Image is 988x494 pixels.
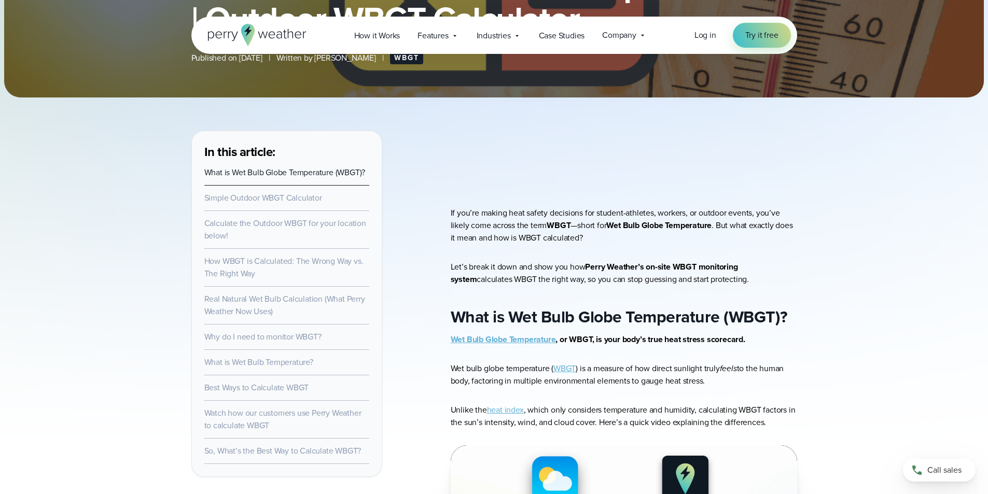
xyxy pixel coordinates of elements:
[694,29,716,41] a: Log in
[204,166,366,178] a: What is Wet Bulb Globe Temperature (WBGT)?
[547,219,570,231] strong: WBGT
[204,356,313,368] a: What is Wet Bulb Temperature?
[451,362,797,387] p: Wet bulb globe temperature ( ) is a measure of how direct sunlight truly to the human body, facto...
[204,217,366,242] a: Calculate the Outdoor WBGT for your location below!
[204,255,364,279] a: How WBGT is Calculated: The Wrong Way vs. The Right Way
[204,144,369,160] h3: In this article:
[733,23,791,48] a: Try it free
[345,25,409,46] a: How it Works
[204,445,361,457] a: So, What’s the Best Way to Calculate WBGT?
[451,304,788,329] strong: What is Wet Bulb Globe Temperature (WBGT)?
[204,293,365,317] a: Real Natural Wet Bulb Calculation (What Perry Weather Now Uses)
[276,52,376,64] span: Written by [PERSON_NAME]
[745,29,778,41] span: Try it free
[553,362,576,374] a: WBGT
[927,464,962,476] span: Call sales
[390,52,423,64] a: WBGT
[191,52,262,64] span: Published on [DATE]
[269,52,270,64] span: |
[720,362,737,374] em: feels
[451,333,745,345] strong: , or WBGT, is your body’s true heat stress scorecard.
[451,404,797,429] p: Unlike the , which only considers temperature and humidity, calculating WBGT factors in the sun’s...
[487,404,524,416] a: heat index
[382,52,384,64] span: |
[451,261,797,286] p: Let’s break it down and show you how calculates WBGT the right way, so you can stop guessing and ...
[204,192,322,204] a: Simple Outdoor WBGT Calculator
[606,219,712,231] strong: Wet Bulb Globe Temperature
[903,459,976,482] a: Call sales
[602,29,636,41] span: Company
[530,25,594,46] a: Case Studies
[451,261,738,285] strong: Perry Weather’s on-site WBGT monitoring system
[694,29,716,41] span: Log in
[204,407,361,431] a: Watch how our customers use Perry Weather to calculate WBGT
[204,382,309,393] a: Best Ways to Calculate WBGT
[477,30,511,42] span: Industries
[451,333,556,345] a: Wet Bulb Globe Temperature
[539,30,585,42] span: Case Studies
[418,30,448,42] span: Features
[481,131,767,174] iframe: WBGT Explained: Listen as we break down all you need to know about WBGT Video
[204,331,322,343] a: Why do I need to monitor WBGT?
[354,30,400,42] span: How it Works
[451,207,797,244] p: If you’re making heat safety decisions for student-athletes, workers, or outdoor events, you’ve l...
